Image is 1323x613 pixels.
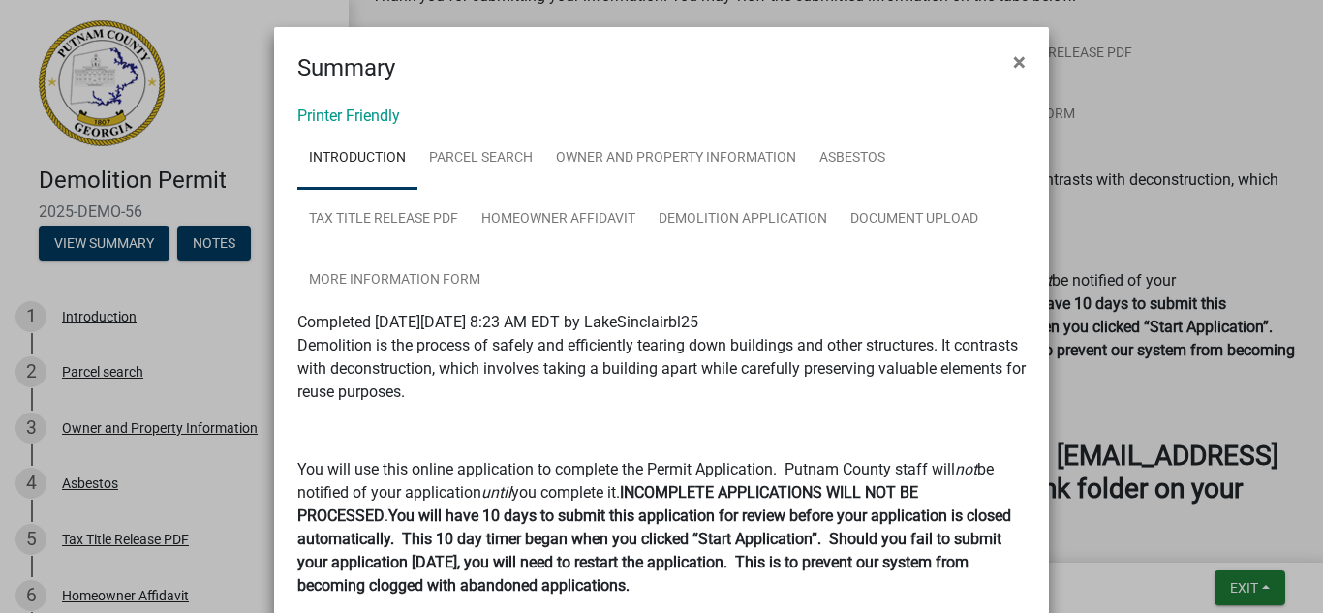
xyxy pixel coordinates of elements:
[297,334,1026,404] p: Demolition is the process of safely and efficiently tearing down buildings and other structures. ...
[481,483,511,502] i: until
[297,50,395,85] h4: Summary
[297,506,1011,595] strong: You will have 10 days to submit this application for review before your application is closed aut...
[1013,48,1026,76] span: ×
[470,189,647,251] a: Homeowner Affidavit
[544,128,808,190] a: Owner and Property Information
[955,460,977,478] i: not
[647,189,839,251] a: Demolition Application
[998,35,1041,89] button: Close
[297,458,1026,598] p: You will use this online application to complete the Permit Application. Putnam County staff will...
[297,107,400,125] a: Printer Friendly
[297,128,417,190] a: Introduction
[808,128,897,190] a: Asbestos
[417,128,544,190] a: Parcel search
[839,189,990,251] a: Document Upload
[297,313,698,331] span: Completed [DATE][DATE] 8:23 AM EDT by LakeSinclairbl25
[297,250,492,312] a: More Information Form
[297,189,470,251] a: Tax Title Release PDF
